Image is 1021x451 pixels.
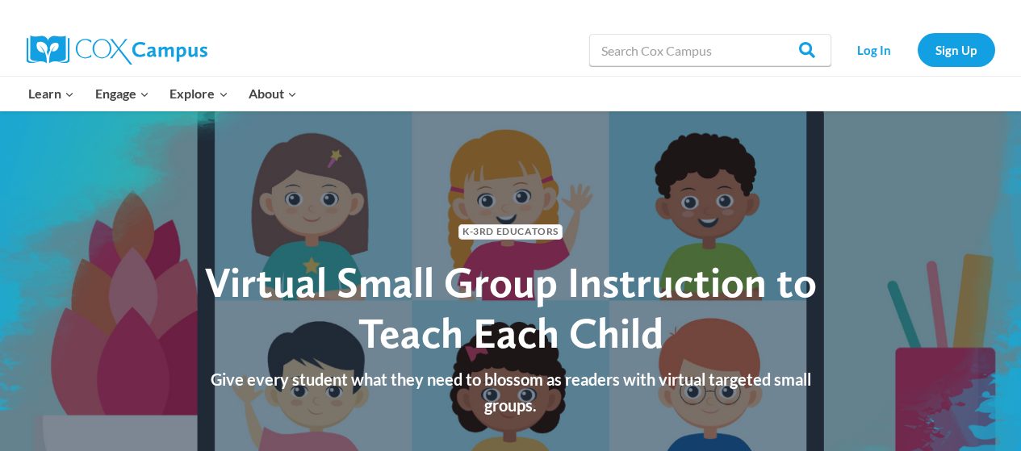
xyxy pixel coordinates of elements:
[28,83,74,104] span: Learn
[19,77,308,111] nav: Primary Navigation
[458,224,563,240] span: K-3rd Educators
[184,366,838,418] p: Give every student what they need to blossom as readers with virtual targeted small groups.
[589,34,831,66] input: Search Cox Campus
[27,35,207,65] img: Cox Campus
[249,83,297,104] span: About
[839,33,995,66] nav: Secondary Navigation
[205,257,817,357] span: Virtual Small Group Instruction to Teach Each Child
[95,83,149,104] span: Engage
[169,83,228,104] span: Explore
[839,33,910,66] a: Log In
[918,33,995,66] a: Sign Up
